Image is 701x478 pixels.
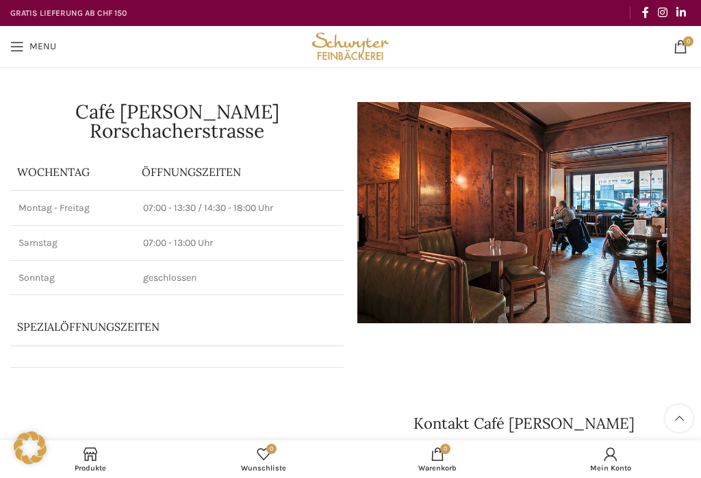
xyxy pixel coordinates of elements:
h1: Café [PERSON_NAME] Rorschacherstrasse [10,102,344,140]
span: Warenkorb [357,464,518,473]
img: Bäckerei Schwyter [309,26,393,67]
p: Spezialöffnungszeiten [17,319,305,334]
a: Facebook social link [637,2,653,23]
a: 0 Warenkorb [350,444,524,475]
p: 07:00 - 13:30 / 14:30 - 18:00 Uhr [143,201,335,215]
p: Wochentag [17,164,128,179]
p: geschlossen [143,271,335,285]
span: 0 [440,444,450,454]
p: 07:00 - 13:00 Uhr [143,236,335,250]
div: Meine Wunschliste [177,444,351,475]
p: Sonntag [18,271,127,285]
p: ÖFFNUNGSZEITEN [142,164,337,179]
span: 0 [266,444,277,454]
a: Instagram social link [653,2,672,23]
strong: GRATIS LIEFERUNG AB CHF 150 [10,8,127,18]
span: Mein Konto [531,464,691,473]
p: Montag - Freitag [18,201,127,215]
a: Scroll to top button [665,405,693,432]
p: Samstag [18,236,127,250]
a: Site logo [309,40,393,51]
span: Wunschliste [184,464,344,473]
span: Menu [29,42,56,51]
a: Produkte [3,444,177,475]
a: Mein Konto [524,444,698,475]
span: 0 [683,36,693,47]
h3: Kontakt Café [PERSON_NAME] [357,416,691,431]
a: Open mobile menu [3,33,63,60]
span: Produkte [10,464,170,473]
a: 0 Wunschliste [177,444,351,475]
div: My cart [350,444,524,475]
a: 0 [667,33,694,60]
a: Linkedin social link [672,2,691,23]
